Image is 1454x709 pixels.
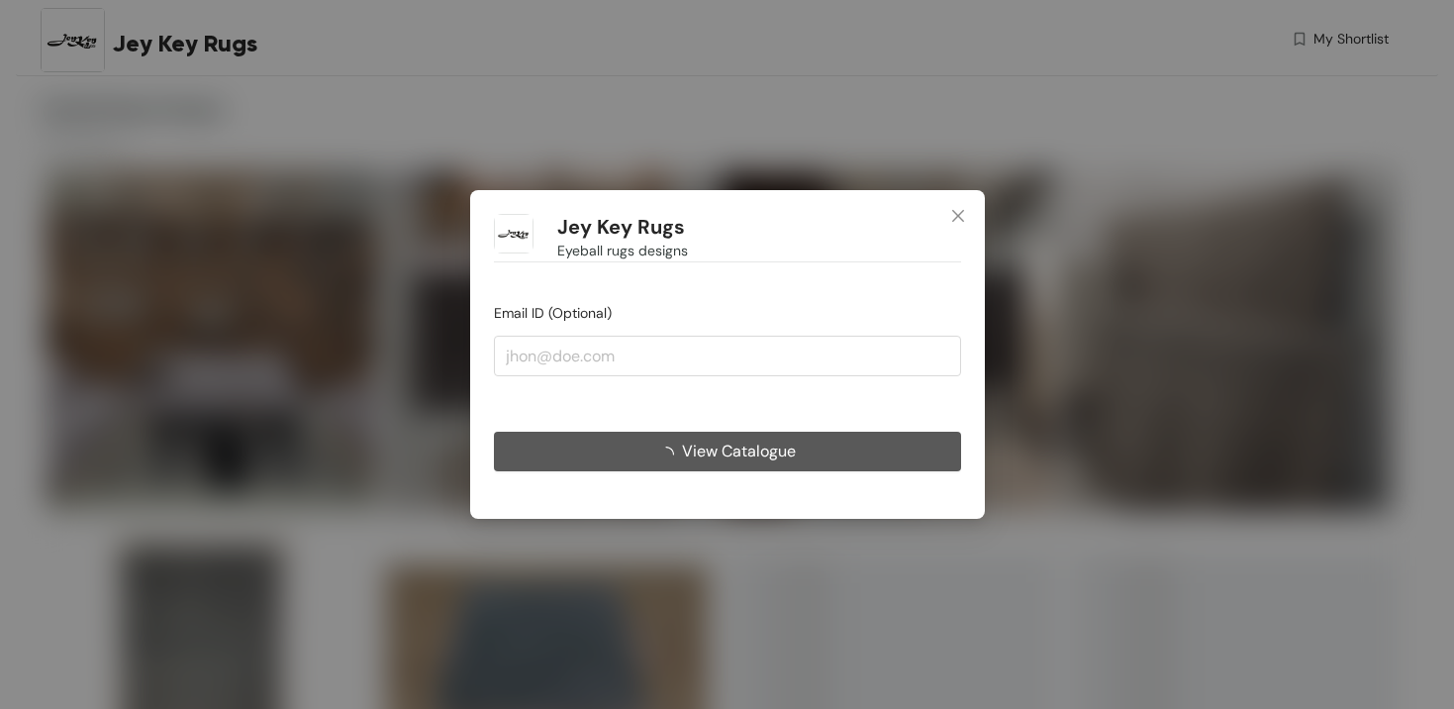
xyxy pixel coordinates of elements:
[557,215,685,240] h1: Jey Key Rugs
[682,439,796,463] span: View Catalogue
[931,190,985,244] button: Close
[494,214,533,253] img: Buyer Portal
[494,432,961,471] button: View Catalogue
[557,240,688,261] span: Eyeball rugs designs
[658,447,682,462] span: loading
[950,208,966,224] span: close
[494,336,961,375] input: jhon@doe.com
[494,304,612,322] span: Email ID (Optional)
